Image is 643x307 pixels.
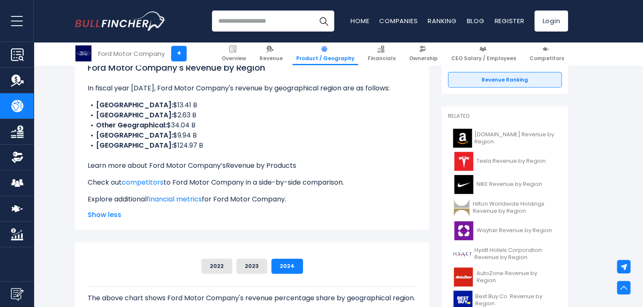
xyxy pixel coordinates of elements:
b: [GEOGRAPHIC_DATA]: [96,130,173,140]
span: Product / Geography [296,55,354,62]
a: Login [534,11,568,32]
img: Bullfincher logo [75,11,166,31]
a: Home [351,16,369,25]
a: Wayfair Revenue by Region [448,219,562,242]
div: Ford Motor Company [98,49,165,58]
img: Ownership [11,151,24,164]
span: Show less [88,210,416,220]
span: Revenue [260,55,283,62]
b: Other Geographical: [96,120,167,130]
span: Ownership [409,55,438,62]
b: [GEOGRAPHIC_DATA]: [96,110,173,120]
img: W logo [453,221,474,240]
span: Hilton Worldwide Holdings Revenue by Region [473,201,557,215]
p: Related [448,113,562,120]
a: Revenue [256,42,287,65]
span: AutoZone Revenue by Region [476,270,557,284]
span: Overview [222,55,246,62]
b: [GEOGRAPHIC_DATA]: [96,100,173,110]
p: Check out to Ford Motor Company in a side-by-side comparison. [88,177,416,188]
button: Search [313,11,334,32]
a: competitors [122,177,163,187]
img: HLT logo [453,198,470,217]
span: Wayfair Revenue by Region [477,227,552,234]
h1: Ford Motor Company's Revenue by Region [88,61,416,74]
li: $34.04 B [88,120,416,130]
img: NKE logo [453,175,474,194]
b: [GEOGRAPHIC_DATA]: [96,140,173,150]
p: Learn more about Ford Motor Company’s [88,161,416,171]
a: Companies [379,16,418,25]
span: Hyatt Hotels Corporation Revenue by Region [474,247,557,261]
p: The above chart shows Ford Motor Company's revenue percentage share by geographical region. [88,293,416,303]
a: financial metrics [147,194,202,204]
a: NIKE Revenue by Region [448,173,562,196]
span: Financials [368,55,396,62]
a: Competitors [526,42,568,65]
a: Go to homepage [75,11,166,31]
p: Revenue Ranking [448,58,562,65]
a: Blog [466,16,484,25]
a: Financials [364,42,399,65]
img: AZO logo [453,267,474,286]
a: + [171,46,187,61]
a: Revenue by Products [226,161,296,170]
img: TSLA logo [453,152,474,171]
a: AutoZone Revenue by Region [448,265,562,288]
a: Tesla Revenue by Region [448,150,562,173]
a: Hyatt Hotels Corporation Revenue by Region [448,242,562,265]
a: [DOMAIN_NAME] Revenue by Region [448,127,562,150]
li: $124.97 B [88,140,416,151]
li: $9.94 B [88,130,416,140]
span: NIKE Revenue by Region [477,181,542,188]
img: F logo [75,45,91,61]
a: Ranking [428,16,456,25]
span: CEO Salary / Employees [451,55,516,62]
a: Revenue Ranking [448,72,562,88]
a: Overview [218,42,250,65]
button: 2022 [201,259,232,274]
a: Product / Geography [292,42,358,65]
p: Explore additional for Ford Motor Company. [88,194,416,204]
span: [DOMAIN_NAME] Revenue by Region [474,131,557,146]
img: H logo [453,244,472,263]
li: $13.41 B [88,100,416,110]
a: Register [494,16,524,25]
a: Hilton Worldwide Holdings Revenue by Region [448,196,562,219]
button: 2023 [236,259,267,274]
img: AMZN logo [453,129,472,148]
span: Competitors [530,55,564,62]
span: Tesla Revenue by Region [477,158,546,165]
a: Ownership [405,42,442,65]
li: $2.63 B [88,110,416,120]
button: 2024 [271,259,303,274]
a: CEO Salary / Employees [447,42,520,65]
p: In fiscal year [DATE], Ford Motor Company's revenue by geographical region are as follows: [88,83,416,93]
